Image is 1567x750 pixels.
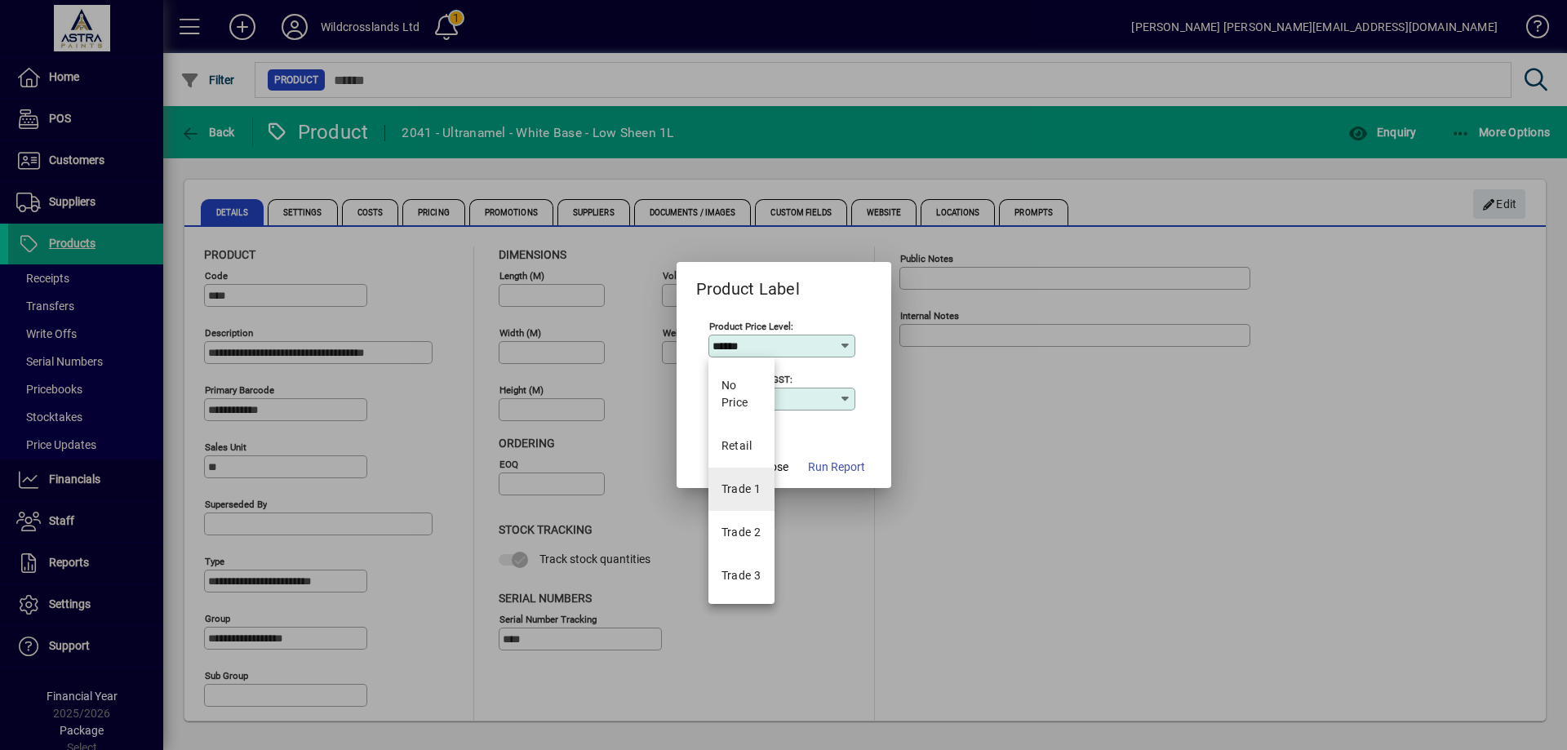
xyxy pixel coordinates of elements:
mat-label: Product Price Level: [709,321,793,332]
h2: Product Label [677,262,819,302]
div: Trade 1 [721,481,761,498]
mat-option: Trade 2 [708,511,775,554]
div: Retail [721,437,752,455]
mat-option: Trade 3 [708,554,775,597]
button: Run Report [801,452,872,482]
mat-option: Trade 1 [708,468,775,511]
mat-option: Retail [708,424,775,468]
div: Trade 2 [721,524,761,541]
span: No Price [721,377,761,411]
div: Trade 3 [721,567,761,584]
span: Run Report [808,459,865,476]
